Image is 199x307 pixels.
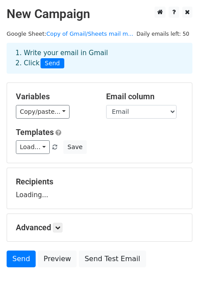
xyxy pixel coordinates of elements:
[46,30,133,37] a: Copy of Gmail/Sheets mail m...
[133,30,192,37] a: Daily emails left: 50
[79,251,146,267] a: Send Test Email
[7,7,192,22] h2: New Campaign
[16,177,183,200] div: Loading...
[38,251,77,267] a: Preview
[63,140,86,154] button: Save
[16,92,93,101] h5: Variables
[106,92,183,101] h5: Email column
[16,127,54,137] a: Templates
[41,58,64,69] span: Send
[9,48,190,68] div: 1. Write your email in Gmail 2. Click
[7,30,133,37] small: Google Sheet:
[16,223,183,232] h5: Advanced
[16,177,183,187] h5: Recipients
[16,105,70,119] a: Copy/paste...
[16,140,50,154] a: Load...
[133,29,192,39] span: Daily emails left: 50
[7,251,36,267] a: Send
